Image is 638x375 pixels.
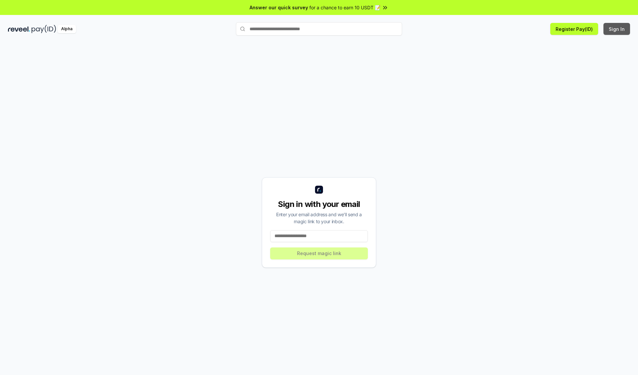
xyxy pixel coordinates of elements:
[32,25,56,33] img: pay_id
[250,4,308,11] span: Answer our quick survey
[603,23,630,35] button: Sign In
[309,4,380,11] span: for a chance to earn 10 USDT 📝
[8,25,30,33] img: reveel_dark
[550,23,598,35] button: Register Pay(ID)
[57,25,76,33] div: Alpha
[270,211,368,225] div: Enter your email address and we’ll send a magic link to your inbox.
[270,199,368,210] div: Sign in with your email
[315,186,323,194] img: logo_small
